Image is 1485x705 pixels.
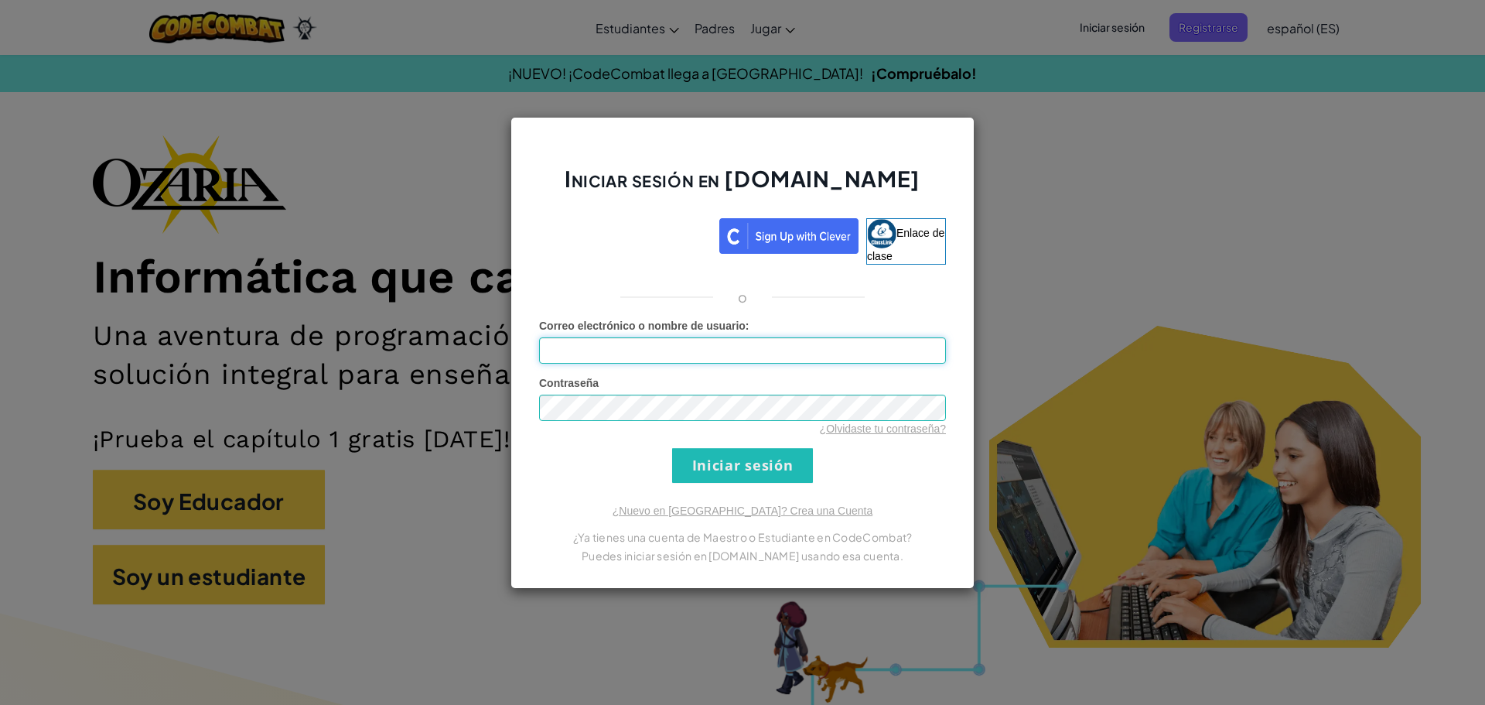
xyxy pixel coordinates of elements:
font: Puedes iniciar sesión en [DOMAIN_NAME] usando esa cuenta. [582,549,903,563]
font: : [746,320,749,332]
iframe: Botón Iniciar sesión con Google [531,217,719,251]
input: Iniciar sesión [672,448,813,483]
font: Iniciar sesión en [DOMAIN_NAME] [565,165,920,192]
a: ¿Olvidaste tu contraseña? [820,423,946,435]
font: Enlace de clase [867,226,944,262]
font: ¿Ya tienes una cuenta de Maestro o Estudiante en CodeCombat? [573,530,913,544]
font: Contraseña [539,377,599,389]
img: clever_sso_button@2x.png [719,218,859,254]
font: Correo electrónico o nombre de usuario [539,320,746,332]
a: ¿Nuevo en [GEOGRAPHIC_DATA]? Crea una Cuenta [613,505,872,517]
font: o [738,288,747,306]
img: classlink-logo-small.png [867,219,896,248]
